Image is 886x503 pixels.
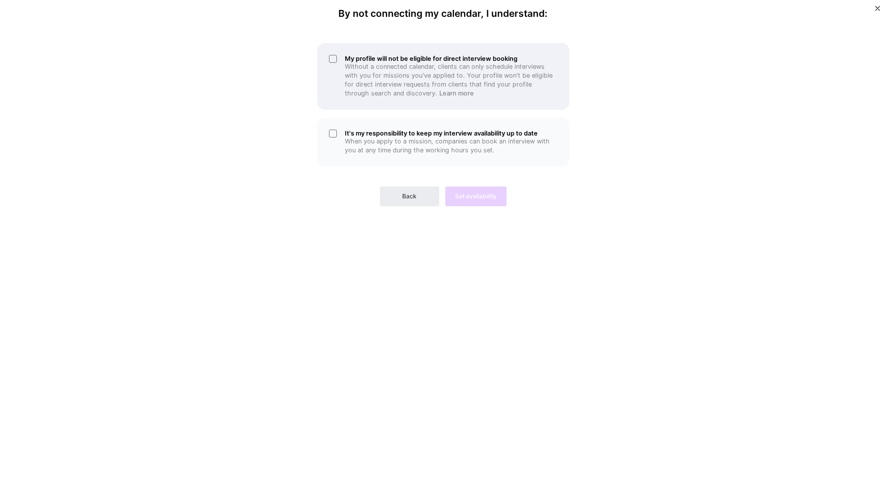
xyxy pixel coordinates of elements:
[338,8,548,19] h4: By not connecting my calendar, I understand:
[380,186,439,206] button: Back
[345,130,558,137] h5: It's my responsibility to keep my interview availability up to date
[345,137,558,155] p: When you apply to a mission, companies can book an interview with you at any time during the work...
[345,55,558,62] h5: My profile will not be eligible for direct interview booking
[439,90,474,97] a: Learn more
[402,192,417,201] span: Back
[875,6,880,16] button: Close
[345,62,558,98] p: Without a connected calendar, clients can only schedule interviews with you for missions you've a...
